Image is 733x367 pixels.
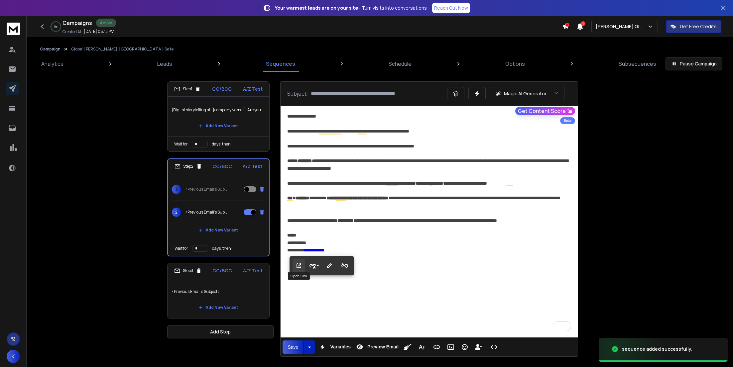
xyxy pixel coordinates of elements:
img: logo [7,23,20,35]
p: Reach Out Now [434,5,468,11]
button: Clean HTML [401,340,414,354]
div: Step 2 [175,163,202,169]
p: Global [PERSON_NAME]-[GEOGRAPHIC_DATA]-Safe [71,46,174,52]
p: Created At: [62,29,82,35]
button: Campaign [40,46,61,52]
button: K [7,350,20,363]
li: Step3CC/BCCA/Z Test<Previous Email's Subject>Add New Variant [167,263,270,319]
div: To enrich screen reader interactions, please activate Accessibility in Grammarly extension settings [281,106,578,337]
p: <Previous Email's Subject> [185,210,228,215]
span: 1 [581,21,585,26]
p: Magic AI Generator [504,90,547,97]
a: Schedule [385,56,416,72]
button: Variables [316,340,352,354]
button: Add New Variant [193,301,243,314]
p: Leads [157,60,172,68]
p: Wait for [174,141,188,147]
p: Schedule [389,60,412,68]
p: days, then [212,141,231,147]
h1: Campaigns [62,19,92,27]
span: Variables [329,344,352,350]
button: Add New Variant [193,119,243,133]
span: 2 [172,208,181,217]
p: <Previous Email's Subject> [172,282,265,301]
p: Subsequences [619,60,656,68]
button: Add Step [167,325,274,338]
li: Step2CC/BCCA/Z Test1<Previous Email's Subject>2<Previous Email's Subject>Add New VariantWait ford... [167,158,270,256]
div: Step 3 [174,268,202,274]
div: Step 1 [174,86,201,92]
p: days, then [212,246,231,251]
p: 1 % [54,25,58,29]
div: Active [96,19,116,27]
a: Analytics [37,56,67,72]
span: Preview Email [366,344,400,350]
div: Beta [560,117,575,124]
li: Step1CC/BCCA/Z Test{Digital storytelling at {{companyName}}| Are you the right contact at {{compa... [167,81,270,152]
strong: Your warmest leads are on your site [275,5,358,11]
button: Add New Variant [193,224,243,237]
button: Get Content Score [515,107,575,115]
p: <Previous Email's Subject> [185,187,228,192]
a: Reach Out Now [432,3,470,13]
p: CC/BCC [212,163,232,170]
a: Sequences [262,56,299,72]
p: Options [505,60,525,68]
p: [PERSON_NAME] Global [596,23,647,30]
p: – Turn visits into conversations [275,5,427,11]
button: Get Free Credits [666,20,721,33]
button: Save [283,340,304,354]
p: A/Z Test [243,163,262,170]
div: Open Link [288,272,310,280]
p: A/Z Test [243,86,263,92]
p: Sequences [266,60,295,68]
p: CC/BCC [212,267,232,274]
p: A/Z Test [243,267,263,274]
button: Magic AI Generator [490,87,564,100]
button: Pause Campaign [666,57,722,70]
p: Analytics [41,60,63,68]
p: Subject: [287,90,308,98]
p: Get Free Credits [680,23,717,30]
button: Preview Email [353,340,400,354]
p: CC/BCC [212,86,232,92]
a: Subsequences [615,56,660,72]
button: Code View [488,340,500,354]
p: Wait for [175,246,188,251]
a: Leads [153,56,176,72]
p: {Digital storytelling at {{companyName}}| Are you the right contact at {{companyName}}?} [172,101,265,119]
a: Options [501,56,529,72]
span: 1 [172,185,181,194]
p: [DATE] 08:15 PM [84,29,114,34]
div: sequence added successfully. [622,346,692,352]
